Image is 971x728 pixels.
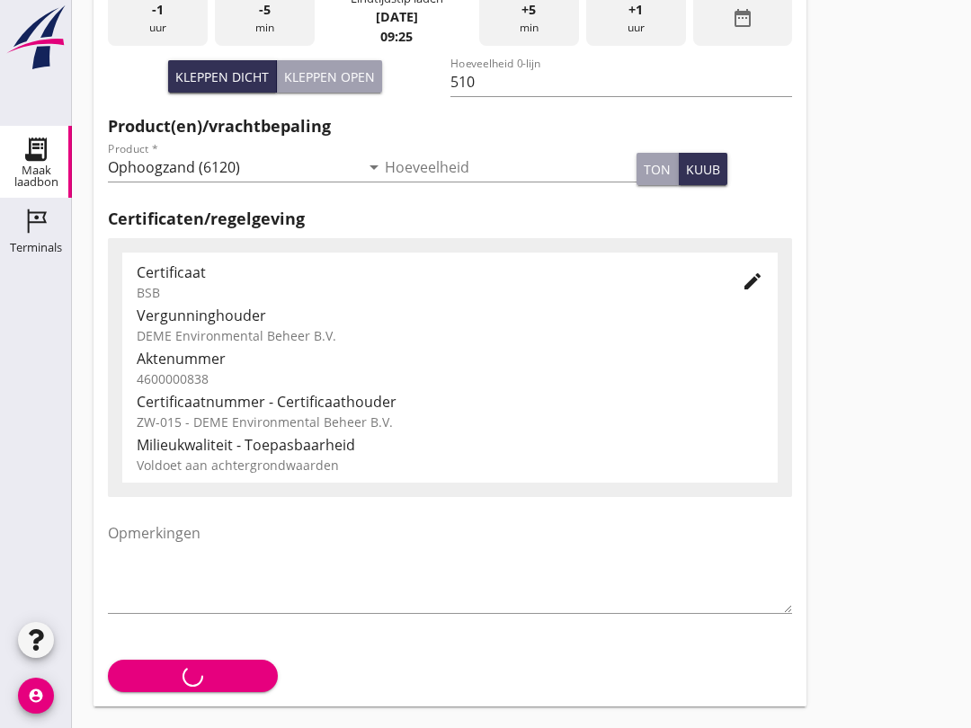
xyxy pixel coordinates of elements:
[450,67,793,96] input: Hoeveelheid 0-lijn
[108,519,792,613] textarea: Opmerkingen
[108,114,792,138] h2: Product(en)/vrachtbepaling
[637,153,679,185] button: ton
[137,283,713,302] div: BSB
[18,678,54,714] i: account_circle
[108,153,360,182] input: Product *
[10,242,62,253] div: Terminals
[108,207,792,231] h2: Certificaten/regelgeving
[742,271,763,292] i: edit
[686,160,720,179] div: kuub
[385,153,637,182] input: Hoeveelheid
[137,391,763,413] div: Certificaatnummer - Certificaathouder
[380,28,413,45] strong: 09:25
[175,67,269,86] div: Kleppen dicht
[137,456,763,475] div: Voldoet aan achtergrondwaarden
[644,160,671,179] div: ton
[137,434,763,456] div: Milieukwaliteit - Toepasbaarheid
[137,348,763,369] div: Aktenummer
[376,8,418,25] strong: [DATE]
[732,7,753,29] i: date_range
[137,262,713,283] div: Certificaat
[137,413,763,431] div: ZW-015 - DEME Environmental Beheer B.V.
[137,305,763,326] div: Vergunninghouder
[277,60,382,93] button: Kleppen open
[284,67,375,86] div: Kleppen open
[363,156,385,178] i: arrow_drop_down
[137,326,763,345] div: DEME Environmental Beheer B.V.
[679,153,727,185] button: kuub
[4,4,68,71] img: logo-small.a267ee39.svg
[168,60,277,93] button: Kleppen dicht
[137,369,763,388] div: 4600000838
